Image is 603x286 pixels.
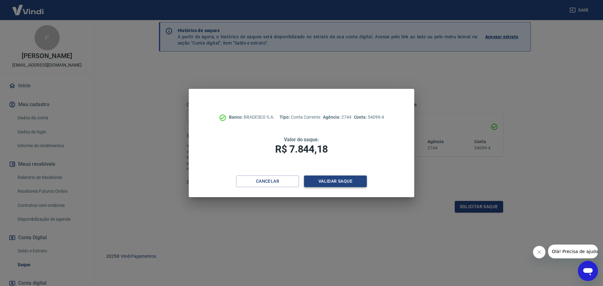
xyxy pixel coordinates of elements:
[236,175,299,187] button: Cancelar
[548,245,598,258] iframe: Mensagem da empresa
[280,115,291,120] span: Tipo:
[304,175,367,187] button: Validar saque
[229,114,274,121] p: BRADESCO S.A.
[354,115,368,120] span: Conta:
[354,114,384,121] p: 54099-4
[323,115,341,120] span: Agência:
[229,115,244,120] span: Banco:
[533,246,546,258] iframe: Fechar mensagem
[280,114,320,121] p: Conta Corrente
[323,114,351,121] p: 2744
[275,143,328,155] span: R$ 7.844,18
[4,4,53,9] span: Olá! Precisa de ajuda?
[578,261,598,281] iframe: Botão para abrir a janela de mensagens
[284,137,319,143] span: Valor do saque:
